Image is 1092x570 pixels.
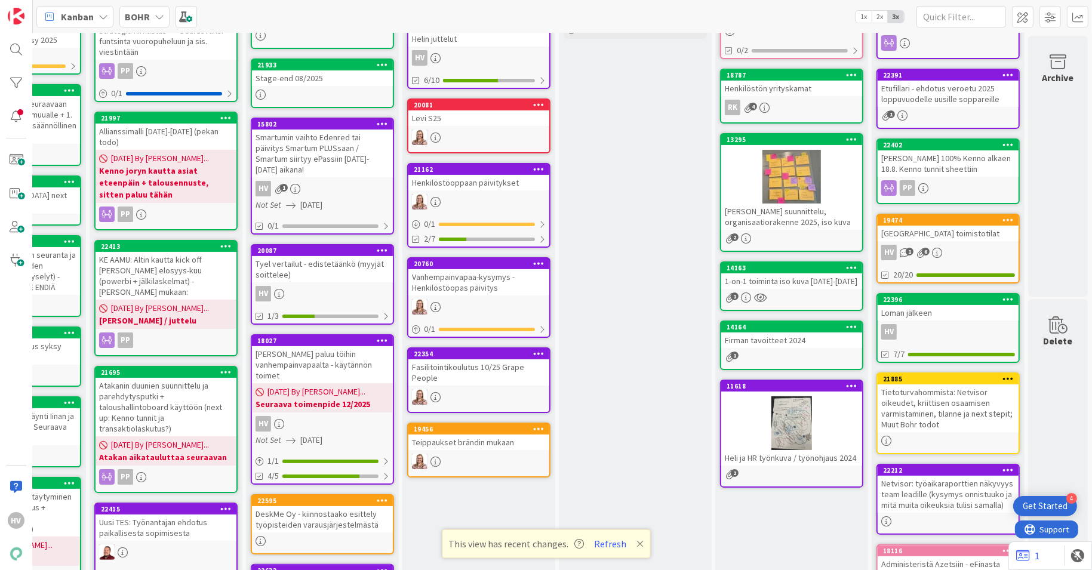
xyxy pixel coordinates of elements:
div: HV [252,416,393,432]
div: 14163 [727,264,862,272]
div: 11618 [727,382,862,390]
div: 18787 [721,70,862,81]
a: 18787Henkilöstön yrityskamatRK [720,69,863,124]
div: 22212 [878,465,1019,476]
div: 14164 [727,323,862,331]
div: Teippaukset brändin mukaan [408,435,549,450]
div: 20760Vanhempainvapaa-kysymys - Henkilöstöopas päivitys [408,258,549,295]
div: 14164 [721,322,862,332]
div: Firman tavoitteet 2024 [721,332,862,348]
div: 22402 [878,140,1019,150]
span: [DATE] By [PERSON_NAME]... [111,152,209,165]
div: [GEOGRAPHIC_DATA] toimistotilat [878,226,1019,241]
a: 21695Atakanin duunien suunnittelu ja parehdytysputki + taloushallintoboard käyttöön (next up: Ken... [94,366,238,493]
a: 19456Teippaukset brändin mukaanIH [407,423,550,477]
div: HV [878,245,1019,260]
span: 1/3 [267,310,279,322]
div: KE AAMU: Altin kautta kick off [PERSON_NAME] elosyys-kuu (powerbi + jälkilaskelmat) - [PERSON_NAM... [96,252,236,300]
span: 0/1 [267,220,279,232]
span: This view has recent changes. [448,537,584,551]
div: HV [408,50,549,66]
div: 21162Henkilöstöoppaan päivitykset [408,164,549,190]
div: 19456Teippaukset brändin mukaan [408,424,549,450]
div: 19474 [878,215,1019,226]
div: 21997 [96,113,236,124]
div: 22413KE AAMU: Altin kautta kick off [PERSON_NAME] elosyys-kuu (powerbi + jälkilaskelmat) - [PERSO... [96,241,236,300]
div: Tietoturvahommista: Netvisor oikeudet, kriittisen osaamisen varmistaminen, tilanne ja next stepit... [878,384,1019,432]
div: Archive [1042,70,1074,85]
a: Helin juttelutHV6/10 [407,19,550,89]
i: Not Set [256,435,281,445]
b: Atakan aikatauluttaa seuraavan [99,451,233,463]
div: 21997 [101,114,236,122]
div: PP [900,180,915,196]
span: 1 [731,292,739,300]
div: 22396 [883,295,1019,304]
div: Stage-end 08/2025 [252,70,393,86]
div: 18027 [252,335,393,346]
div: 22391Etufillari - ehdotus veroetu 2025 loppuvuodelle uusille soppareille [878,70,1019,107]
div: 20081 [408,100,549,110]
div: 141631-on-1 toiminta iso kuva [DATE]-[DATE] [721,263,862,289]
div: IH [408,389,549,405]
div: PP [96,469,236,485]
div: Get Started [1023,500,1068,512]
a: 20760Vanhempainvapaa-kysymys - Henkilöstöopas päivitysIH0/1 [407,257,550,338]
a: 22354Fasilitointikoulutus 10/25 Grape PeopleIH [407,347,550,413]
div: 21162 [408,164,549,175]
div: Fasilitointikoulutus 10/25 Grape People [408,359,549,386]
div: 22595 [252,495,393,506]
span: 6 [922,248,930,255]
img: JS [99,544,115,560]
div: [PERSON_NAME] rooli + Pandia strategia kirkastus --> Seuraavaksi funtsinta vuoropuheluun ja sis. ... [96,12,236,60]
div: HV [881,245,897,260]
div: Henkilöstön yrityskamat [721,81,862,96]
div: 20081 [414,101,549,109]
div: HV [8,512,24,529]
div: 22595DeskMe Oy - kiinnostaako esittely työpisteiden varausjärjestelmästä [252,495,393,532]
div: 20081Levi S25 [408,100,549,126]
div: 20087Tyel vertailut - edistetäänkö (myyjät soittelee) [252,245,393,282]
div: PP [96,207,236,222]
div: IH [408,130,549,145]
a: 21885Tietoturvahommista: Netvisor oikeudet, kriittisen osaamisen varmistaminen, tilanne ja next s... [876,372,1020,454]
div: [PERSON_NAME] paluu töihin vanhempainvapaalta - käytännön toimet [252,346,393,383]
div: Open Get Started checklist, remaining modules: 4 [1013,496,1077,516]
div: 22212Netvisor: työaikaraporttien näkyvyys team leadille (kysymys onnistuuko ja mitä muita oikeuks... [878,465,1019,513]
span: 3x [888,11,904,23]
span: 1 [731,352,739,359]
div: Tyel vertailut - edistetäänkö (myyjät soittelee) [252,256,393,282]
b: [PERSON_NAME] / juttelu [99,315,233,326]
div: 18116 [878,546,1019,556]
div: 20760 [414,260,549,268]
a: 22402[PERSON_NAME] 100% Kenno alkaen 18.8. Kenno tunnit sheettiinPP [876,138,1020,204]
span: 1x [856,11,872,23]
div: IH [408,454,549,469]
a: 141631-on-1 toiminta iso kuva [DATE]-[DATE] [720,261,863,311]
a: 11618Heli ja HR työnkuva / työnohjaus 2024 [720,380,863,488]
img: IH [412,130,427,145]
div: 20087 [252,245,393,256]
a: 20081Levi S25IH [407,98,550,153]
div: 19456 [408,424,549,435]
a: 21933Stage-end 08/2025 [251,58,394,108]
div: 0/1 [96,86,236,101]
div: 21695 [96,367,236,378]
div: 11618 [721,381,862,392]
a: 20087Tyel vertailut - edistetäänkö (myyjät soittelee)HV1/3 [251,244,394,325]
div: Smartumin vaihto Edenred tai päivitys Smartum PLUSsaan / Smartum siirtyy ePassiin [DATE]-[DATE] a... [252,130,393,177]
div: RK [725,100,740,115]
div: 22595 [257,497,393,505]
a: 19474[GEOGRAPHIC_DATA] toimistotilatHV20/20 [876,214,1020,284]
a: 13295[PERSON_NAME] suunnittelu, organisaatiorakenne 2025, iso kuva [720,133,863,252]
span: 1 [887,110,895,118]
span: [DATE] [300,199,322,211]
span: 0 / 1 [111,87,122,100]
img: IH [412,454,427,469]
div: 14163 [721,263,862,273]
div: 22413 [96,241,236,252]
div: Netvisor: työaikaraporttien näkyvyys team leadille (kysymys onnistuuko ja mitä muita oikeuksia tu... [878,476,1019,513]
span: 6/10 [424,74,439,87]
div: PP [878,180,1019,196]
div: PP [118,63,133,79]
